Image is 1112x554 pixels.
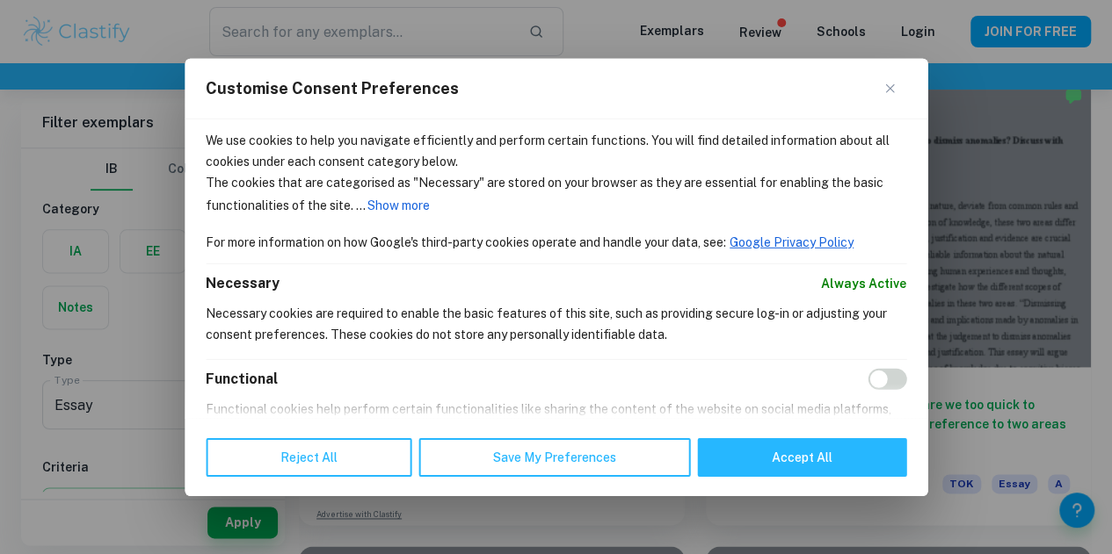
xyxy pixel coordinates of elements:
button: Functional [206,368,278,389]
div: Customise Consent Preferences [185,58,927,495]
p: The cookies that are categorised as "Necessary" are stored on your browser as they are essential ... [206,171,906,217]
p: We use cookies to help you navigate efficiently and perform certain functions. You will find deta... [206,129,906,171]
img: Close [885,83,894,92]
a: Google Privacy Policy [729,234,854,249]
button: Accept All [697,438,906,477]
button: Necessary [206,272,280,293]
button: Show more [366,192,432,217]
input: Enable Functional [868,368,906,389]
button: Save My Preferences [418,438,690,477]
p: For more information on how Google's third-party cookies operate and handle your data, see: [206,231,906,252]
button: Close [885,77,906,98]
p: Necessary cookies are required to enable the basic features of this site, such as providing secur... [206,302,906,344]
span: Customise Consent Preferences [206,77,459,98]
span: Always Active [821,272,906,293]
button: Reject All [206,438,411,477]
